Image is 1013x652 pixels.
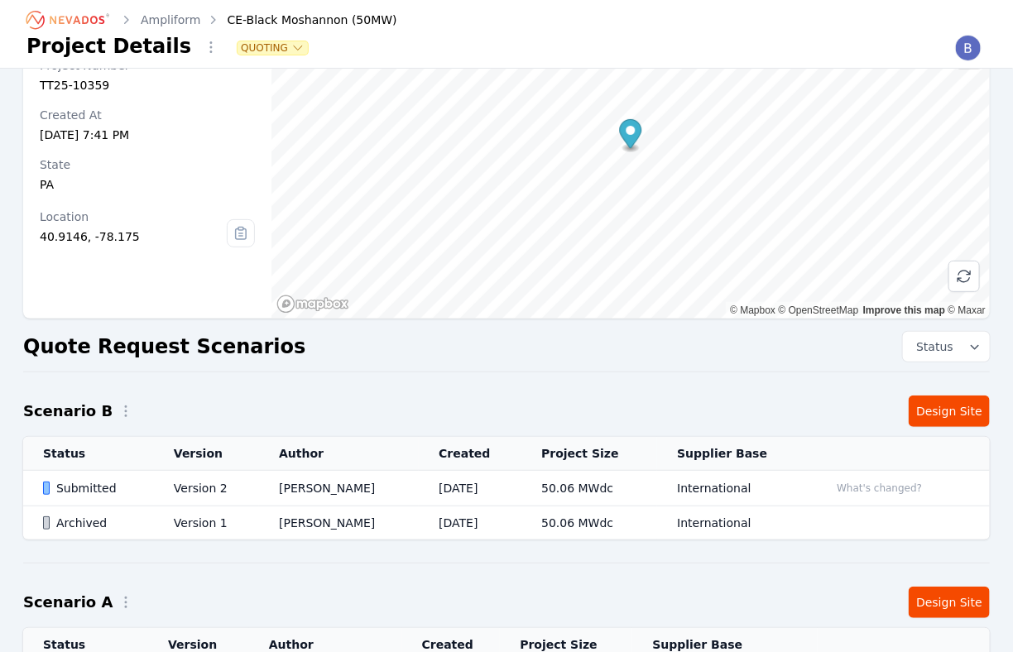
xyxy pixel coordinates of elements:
th: Created [419,437,521,471]
nav: Breadcrumb [26,7,397,33]
th: Supplier Base [657,437,809,471]
th: Status [23,437,154,471]
div: 40.9146, -78.175 [40,228,227,245]
td: [DATE] [419,506,521,540]
div: CE-Black Moshannon (50MW) [204,12,397,28]
div: Location [40,209,227,225]
a: Ampliform [141,12,201,28]
td: International [657,471,809,506]
a: Mapbox [730,304,775,316]
div: Created At [40,107,255,123]
a: Maxar [948,304,986,316]
a: Mapbox homepage [276,295,349,314]
button: Quoting [238,41,308,55]
td: Version 2 [154,471,259,506]
th: Author [259,437,419,471]
button: What's changed? [829,479,929,497]
h2: Quote Request Scenarios [23,333,305,360]
img: Brittanie Jackson [955,35,982,61]
div: PA [40,176,255,193]
a: OpenStreetMap [779,304,859,316]
a: Design Site [909,396,990,427]
td: [DATE] [419,471,521,506]
h1: Project Details [26,33,191,60]
tr: SubmittedVersion 2[PERSON_NAME][DATE]50.06 MWdcInternationalWhat's changed? [23,471,990,506]
button: Status [903,332,990,362]
a: Improve this map [863,304,945,316]
div: [DATE] 7:41 PM [40,127,255,143]
h2: Scenario A [23,591,113,614]
span: Status [910,338,953,355]
h2: Scenario B [23,400,113,423]
div: Archived [43,515,146,531]
div: TT25-10359 [40,77,255,93]
td: Version 1 [154,506,259,540]
div: Submitted [43,480,146,496]
td: [PERSON_NAME] [259,471,419,506]
td: 50.06 MWdc [521,471,657,506]
div: Map marker [619,119,641,153]
th: Version [154,437,259,471]
div: State [40,156,255,173]
tr: ArchivedVersion 1[PERSON_NAME][DATE]50.06 MWdcInternational [23,506,990,540]
td: 50.06 MWdc [521,506,657,540]
th: Project Size [521,437,657,471]
a: Design Site [909,587,990,618]
td: International [657,506,809,540]
td: [PERSON_NAME] [259,506,419,540]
